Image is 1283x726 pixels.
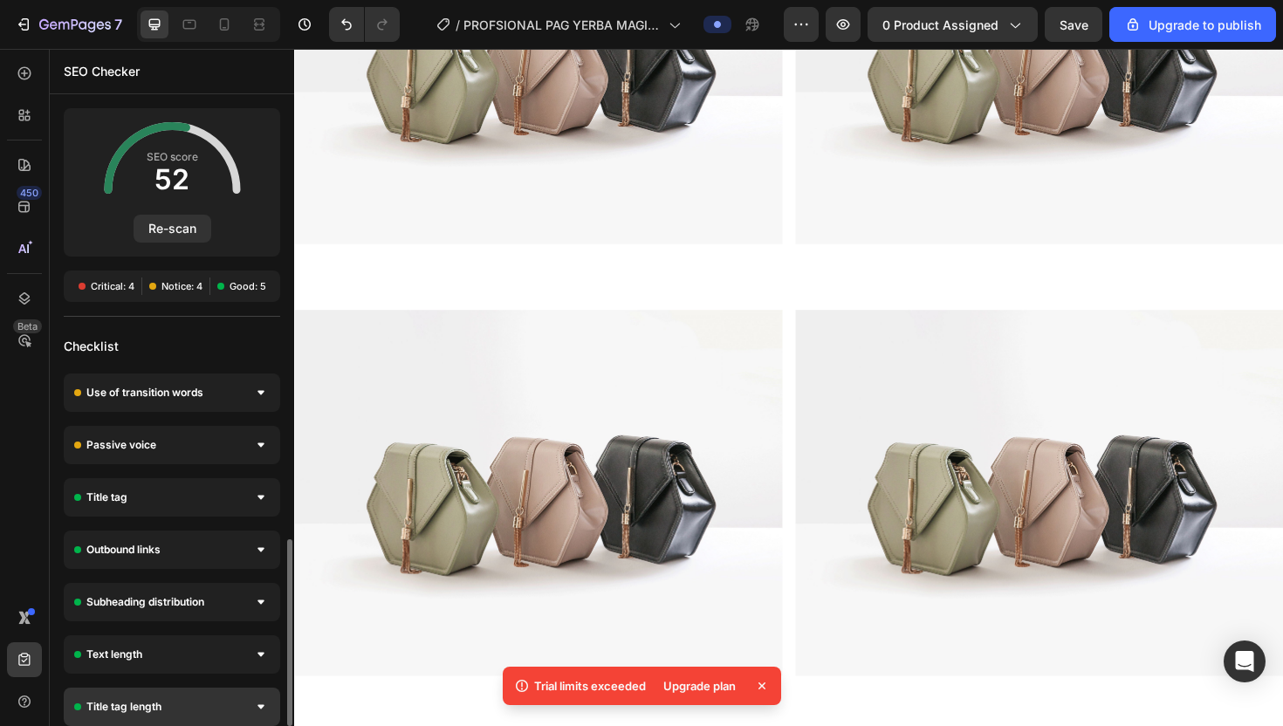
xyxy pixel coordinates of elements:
[50,331,294,362] div: Checklist
[86,384,203,401] span: Use of transition words
[114,14,122,35] p: 7
[653,674,746,698] div: Upgrade plan
[294,49,1283,726] iframe: Design area
[134,215,211,243] button: Re-scan
[531,277,1047,664] img: image_demo.jpg
[86,436,156,454] span: Passive voice
[86,489,127,506] span: Title tag
[64,61,140,82] p: SEO Checker
[13,319,42,333] div: Beta
[147,166,198,194] span: 52
[463,16,662,34] span: PROFSIONAL PAG YERBA MAGIC [PERSON_NAME]
[86,698,161,716] span: Title tag length
[456,16,460,34] span: /
[534,677,646,695] p: Trial limits exceeded
[161,279,202,293] span: Notice: 4
[147,148,198,166] span: SEO score
[1060,17,1088,32] span: Save
[86,593,204,611] span: Subheading distribution
[329,7,400,42] div: Undo/Redo
[7,7,130,42] button: 7
[868,7,1038,42] button: 0 product assigned
[1124,16,1261,34] div: Upgrade to publish
[230,279,266,293] span: Good: 5
[1109,7,1276,42] button: Upgrade to publish
[86,646,142,663] span: Text length
[17,186,42,200] div: 450
[882,16,998,34] span: 0 product assigned
[91,279,134,293] span: Critical: 4
[1224,640,1266,682] div: Open Intercom Messenger
[1045,7,1102,42] button: Save
[86,541,161,558] span: Outbound links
